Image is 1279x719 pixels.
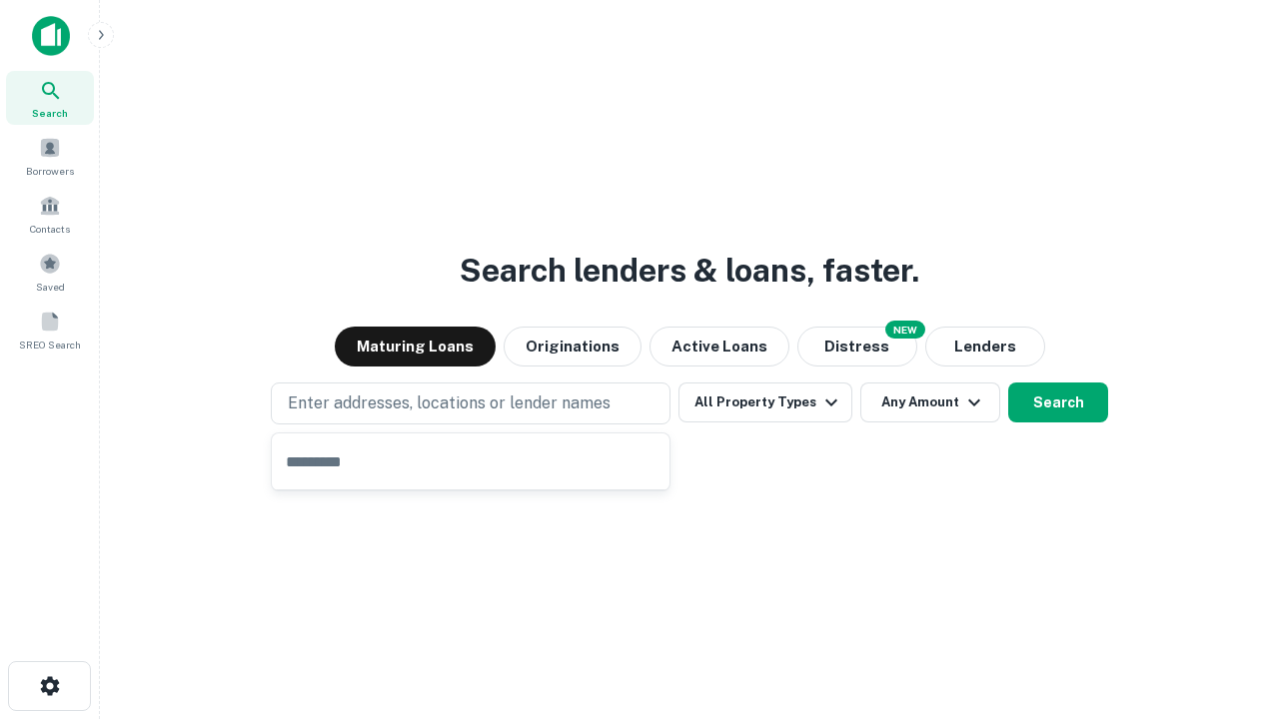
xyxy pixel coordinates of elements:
button: Originations [504,327,641,366]
span: Borrowers [26,163,74,179]
button: Search [1008,382,1108,422]
span: Saved [36,279,65,295]
a: Contacts [6,187,94,241]
button: Any Amount [860,382,1000,422]
div: NEW [885,321,925,339]
a: Saved [6,245,94,299]
button: Active Loans [649,327,789,366]
span: Search [32,105,68,121]
button: Lenders [925,327,1045,366]
button: Search distressed loans with lien and other non-mortgage details. [797,327,917,366]
h3: Search lenders & loans, faster. [460,247,919,295]
span: Contacts [30,221,70,237]
a: SREO Search [6,303,94,357]
a: Borrowers [6,129,94,183]
button: All Property Types [678,382,852,422]
button: Maturing Loans [335,327,496,366]
a: Search [6,71,94,125]
p: Enter addresses, locations or lender names [288,391,611,415]
button: Enter addresses, locations or lender names [271,382,670,424]
iframe: Chat Widget [1179,559,1279,655]
img: capitalize-icon.png [32,16,70,56]
span: SREO Search [19,337,81,353]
